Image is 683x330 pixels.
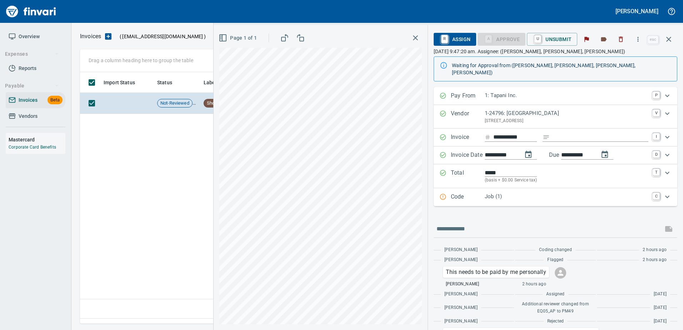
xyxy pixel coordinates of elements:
span: Not-Reviewed [158,100,192,107]
span: Assigned [546,291,564,298]
p: Code [451,192,485,202]
a: Corporate Card Benefits [9,145,56,150]
p: [DATE] 9:47:20 am. Assignee: ([PERSON_NAME], [PERSON_NAME], [PERSON_NAME]) [434,48,677,55]
p: Due [549,151,583,159]
span: Page 1 of 1 [220,34,257,42]
span: Labels [204,78,219,87]
svg: Invoice number [485,133,490,141]
span: Assign [439,33,470,45]
span: [PERSON_NAME] [446,281,479,288]
button: RAssign [434,33,476,46]
span: This records your message into the invoice and notifies anyone mentioned [660,220,677,237]
p: This needs to be paid by me personally [446,268,546,276]
span: Import Status [104,78,144,87]
button: Discard [613,31,629,47]
a: esc [648,36,658,44]
span: [PERSON_NAME] [444,304,478,311]
a: InvoicesBeta [6,92,65,108]
p: Job (1) [485,192,648,201]
a: I [653,133,660,140]
button: change date [520,146,537,163]
span: Labels [204,78,229,87]
p: (basis + $0.00 Service tax) [485,177,648,184]
a: Reports [6,60,65,76]
p: 1-24796: [GEOGRAPHIC_DATA] [485,109,648,117]
span: 2 hours ago [643,246,667,254]
span: Close invoice [646,31,677,48]
p: Vendor [451,109,485,124]
span: Rejected [547,318,564,325]
a: D [653,151,660,158]
div: Expand [434,105,677,129]
button: change due date [596,146,613,163]
a: U [534,35,541,43]
span: Coding changed [539,246,572,254]
button: Expenses [2,47,62,61]
button: Unflag [579,31,594,47]
p: Invoice [451,133,485,142]
a: T [653,169,660,176]
p: Invoices [80,32,101,41]
span: [PERSON_NAME] [444,246,478,254]
a: P [653,91,660,99]
span: [DATE] [654,291,667,298]
button: Payable [2,79,62,92]
button: More [630,31,646,47]
div: Expand [434,87,677,105]
div: Expand [434,129,677,146]
span: [DATE] [654,304,667,311]
span: Status [157,78,172,87]
span: [DATE] [654,318,667,325]
span: Flagged [547,256,563,264]
button: UUnsubmit [527,33,577,46]
a: Vendors [6,108,65,124]
span: Additional reviewer changed from EQ05_AP to PM49 [519,301,592,315]
button: Upload an Invoice [101,32,115,41]
p: Total [451,169,485,184]
span: Flagged [193,100,202,106]
img: Finvari [4,3,58,20]
span: Reports [19,64,36,73]
span: [PERSON_NAME] [444,256,478,264]
p: ( ) [115,33,206,40]
div: Expand [434,188,677,206]
div: Click for options [443,266,549,278]
span: 2 hours ago [643,256,667,264]
span: Import Status [104,78,135,87]
span: 2 hours ago [522,281,546,288]
a: C [653,192,660,200]
button: Page 1 of 1 [217,31,260,45]
span: [PERSON_NAME] [444,318,478,325]
a: Overview [6,29,65,45]
div: Expand [434,164,677,188]
a: R [441,35,448,43]
p: Invoice Date [451,151,485,160]
p: Pay From [451,91,485,101]
button: [PERSON_NAME] [614,6,660,17]
span: Overview [19,32,40,41]
span: Unsubmit [533,33,572,45]
h5: [PERSON_NAME] [615,7,658,15]
span: Invoices [19,96,38,105]
div: Expand [434,146,677,164]
span: Vendors [19,112,38,121]
span: Shop [204,100,220,107]
span: Beta [48,96,63,104]
nav: breadcrumb [80,32,101,41]
svg: Invoice description [543,134,550,141]
span: Payable [5,81,59,90]
button: Labels [596,31,612,47]
p: 1: Tapani Inc. [485,91,648,100]
span: Status [157,78,181,87]
span: [PERSON_NAME] [444,291,478,298]
p: [STREET_ADDRESS] [485,117,648,125]
h6: Mastercard [9,136,65,144]
div: Job required [478,36,525,42]
span: Expenses [5,50,59,59]
a: V [653,109,660,116]
div: Waiting for Approval from ([PERSON_NAME], [PERSON_NAME], [PERSON_NAME], [PERSON_NAME]) [452,59,671,79]
p: Drag a column heading here to group the table [89,57,193,64]
span: [EMAIL_ADDRESS][DOMAIN_NAME] [121,33,204,40]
